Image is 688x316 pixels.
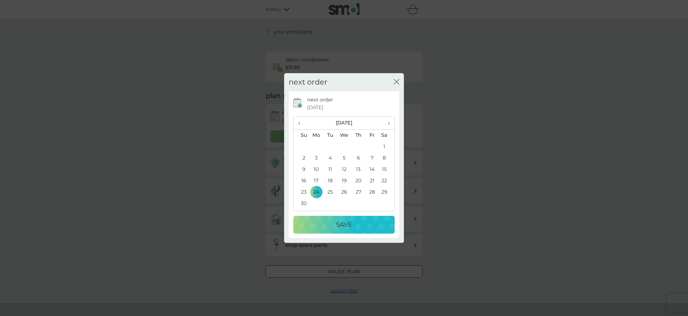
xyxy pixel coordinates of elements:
[379,187,394,198] td: 29
[336,220,352,230] p: Save
[379,175,394,187] td: 22
[337,152,351,164] td: 5
[323,152,337,164] td: 4
[384,117,390,129] span: ›
[298,117,305,129] span: ‹
[365,175,379,187] td: 21
[351,175,365,187] td: 20
[337,129,351,141] th: We
[379,141,394,152] td: 1
[337,187,351,198] td: 26
[379,164,394,175] td: 15
[309,152,323,164] td: 3
[309,164,323,175] td: 10
[294,198,309,209] td: 30
[294,175,309,187] td: 16
[351,164,365,175] td: 13
[294,129,309,141] th: Su
[293,216,395,234] button: Save
[365,129,379,141] th: Fr
[394,79,399,85] button: close
[323,164,337,175] td: 11
[307,96,333,104] p: next order
[309,187,323,198] td: 24
[365,152,379,164] td: 7
[337,164,351,175] td: 12
[294,164,309,175] td: 9
[379,129,394,141] th: Sa
[307,104,323,112] span: [DATE]
[294,152,309,164] td: 2
[323,129,337,141] th: Tu
[351,152,365,164] td: 6
[309,117,379,130] th: [DATE]
[294,187,309,198] td: 23
[309,129,323,141] th: Mo
[309,175,323,187] td: 17
[365,164,379,175] td: 14
[351,129,365,141] th: Th
[289,78,327,87] h2: next order
[365,187,379,198] td: 28
[323,175,337,187] td: 18
[379,152,394,164] td: 8
[337,175,351,187] td: 19
[351,187,365,198] td: 27
[323,187,337,198] td: 25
